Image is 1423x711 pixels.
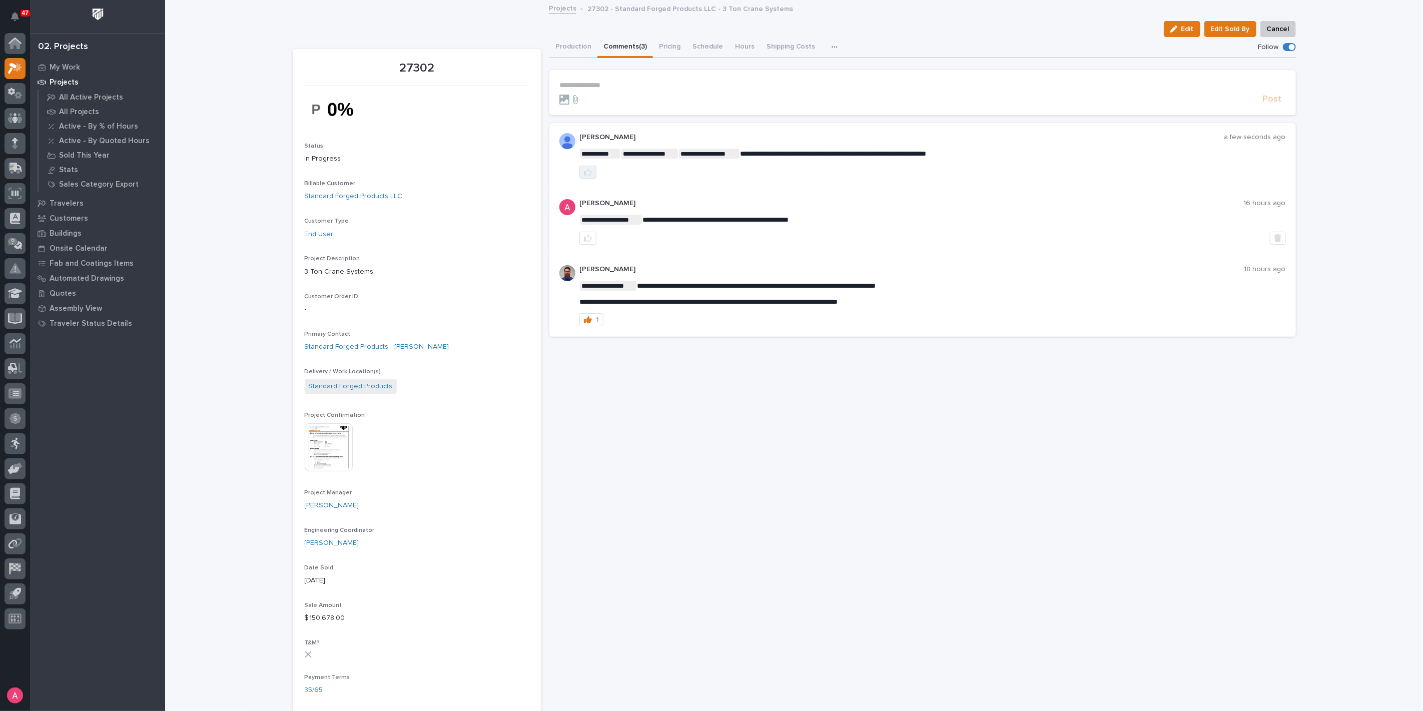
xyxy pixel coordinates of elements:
button: 1 [579,313,603,326]
a: My Work [30,60,165,75]
p: Traveler Status Details [50,319,132,328]
button: users-avatar [5,685,26,706]
p: Sales Category Export [59,180,139,189]
div: Notifications47 [13,12,26,28]
p: [PERSON_NAME] [579,133,1224,142]
a: All Active Projects [39,90,165,104]
a: Standard Forged Products - [PERSON_NAME] [305,342,449,352]
a: Standard Forged Products [309,381,393,392]
p: a few seconds ago [1224,133,1286,142]
p: Customers [50,214,88,223]
p: 3 Ton Crane Systems [305,267,529,277]
span: Billable Customer [305,181,356,187]
span: Project Description [305,256,360,262]
a: All Projects [39,105,165,119]
button: Hours [729,37,761,58]
p: 27302 [305,61,529,76]
a: Active - By Quoted Hours [39,134,165,148]
a: Standard Forged Products LLC [305,191,403,202]
p: Follow [1258,43,1279,52]
a: Stats [39,163,165,177]
span: Status [305,143,324,149]
div: 02. Projects [38,42,88,53]
button: like this post [579,166,596,179]
p: 27302 - Standard Forged Products LLC - 3 Ton Crane Systems [587,3,793,14]
p: In Progress [305,154,529,164]
button: Delete post [1270,232,1286,245]
p: Assembly View [50,304,102,313]
p: Stats [59,166,78,175]
img: ACg8ocKcMZQ4tabbC1K-lsv7XHeQNnaFu4gsgPufzKnNmz0_a9aUSA=s96-c [559,199,575,215]
span: T&M? [305,640,320,646]
button: Edit Sold By [1204,21,1256,37]
span: Edit [1181,25,1194,34]
span: Post [1263,94,1282,105]
span: Edit Sold By [1211,23,1250,35]
p: All Active Projects [59,93,123,102]
button: Production [549,37,597,58]
a: Quotes [30,286,165,301]
img: AD5-WCmqz5_Kcnfb-JNJs0Fv3qBS0Jz1bxG2p1UShlkZ8J-3JKvvASxRW6Lr0wxC8O3POQnnEju8qItGG9E5Uxbglh-85Yquq... [559,133,575,149]
div: 1 [596,316,599,323]
a: Buildings [30,226,165,241]
img: OTStsEoFKZxZliDC1T-rgFK2mV6JwadWg1c4YAHPoN0 [305,92,380,127]
span: Project Manager [305,490,352,496]
p: Automated Drawings [50,274,124,283]
p: [PERSON_NAME] [579,265,1244,274]
a: Active - By % of Hours [39,119,165,133]
button: like this post [579,232,596,245]
a: [PERSON_NAME] [305,500,359,511]
p: [DATE] [305,575,529,586]
p: 47 [22,10,29,17]
p: Active - By % of Hours [59,122,138,131]
p: Active - By Quoted Hours [59,137,150,146]
p: - [305,304,529,315]
p: 16 hours ago [1244,199,1286,208]
a: [PERSON_NAME] [305,538,359,548]
button: Comments (3) [597,37,653,58]
p: Quotes [50,289,76,298]
a: Sold This Year [39,148,165,162]
button: Edit [1164,21,1200,37]
p: My Work [50,63,80,72]
a: Travelers [30,196,165,211]
a: Projects [549,2,576,14]
a: 35/65 [305,685,323,695]
span: Cancel [1267,23,1289,35]
p: All Projects [59,108,99,117]
a: Fab and Coatings Items [30,256,165,271]
span: Customer Order ID [305,294,359,300]
p: Travelers [50,199,84,208]
a: Projects [30,75,165,90]
span: Primary Contact [305,331,351,337]
a: End User [305,229,334,240]
a: Traveler Status Details [30,316,165,331]
a: Onsite Calendar [30,241,165,256]
button: Cancel [1260,21,1296,37]
button: Notifications [5,6,26,27]
button: Post [1259,94,1286,105]
button: Schedule [686,37,729,58]
a: Sales Category Export [39,177,165,191]
span: Customer Type [305,218,349,224]
p: Projects [50,78,79,87]
span: Date Sold [305,565,334,571]
button: Pricing [653,37,686,58]
a: Assembly View [30,301,165,316]
p: [PERSON_NAME] [579,199,1244,208]
p: Sold This Year [59,151,110,160]
span: Engineering Coordinator [305,527,375,533]
p: Buildings [50,229,82,238]
span: Delivery / Work Location(s) [305,369,381,375]
a: Customers [30,211,165,226]
p: $ 150,678.00 [305,613,529,623]
p: Onsite Calendar [50,244,108,253]
img: Workspace Logo [89,5,107,24]
a: Automated Drawings [30,271,165,286]
img: 6hTokn1ETDGPf9BPokIQ [559,265,575,281]
p: Fab and Coatings Items [50,259,134,268]
button: Shipping Costs [761,37,822,58]
span: Payment Terms [305,674,350,680]
span: Sale Amount [305,602,342,608]
p: 18 hours ago [1244,265,1286,274]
